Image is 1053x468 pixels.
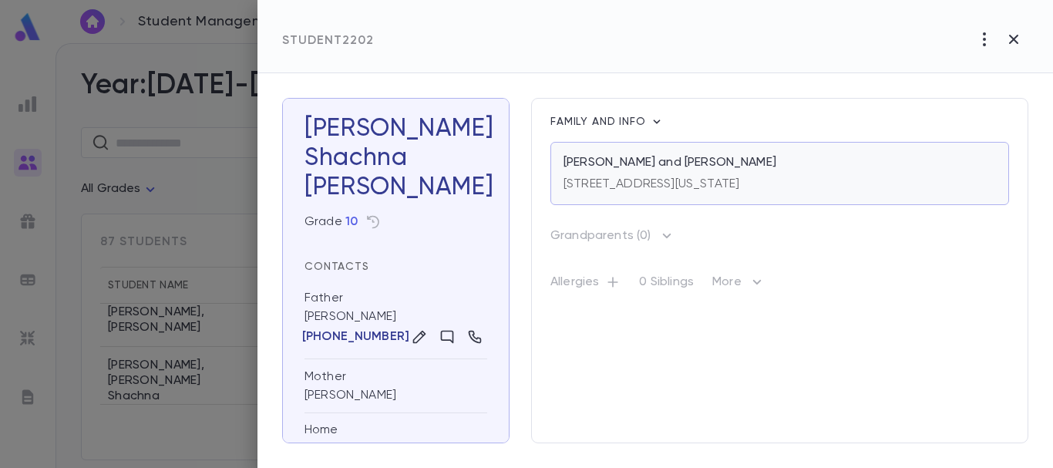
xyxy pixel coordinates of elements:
div: [PERSON_NAME] [304,173,487,202]
div: Mother [304,369,346,385]
button: Grandparents (0) [550,224,675,248]
button: 10 [345,214,358,230]
p: [PERSON_NAME] and [PERSON_NAME] [564,155,776,170]
div: Home [304,423,487,438]
span: Contacts [304,261,369,272]
button: [PHONE_NUMBER] [304,329,407,345]
span: Student 2202 [282,35,374,47]
p: [STREET_ADDRESS][US_STATE] [564,177,739,192]
p: Grandparents ( 0 ) [550,228,651,244]
div: Father [304,290,343,306]
p: 0 Siblings [639,274,694,296]
p: More [712,273,766,298]
div: [PERSON_NAME] [304,359,487,413]
p: [PHONE_NUMBER] [302,329,409,345]
p: Allergies [550,274,621,296]
h3: [PERSON_NAME] Shachna [304,114,487,202]
div: Grade [304,214,358,230]
span: Family and info [550,116,649,127]
div: [PERSON_NAME] [304,281,487,359]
